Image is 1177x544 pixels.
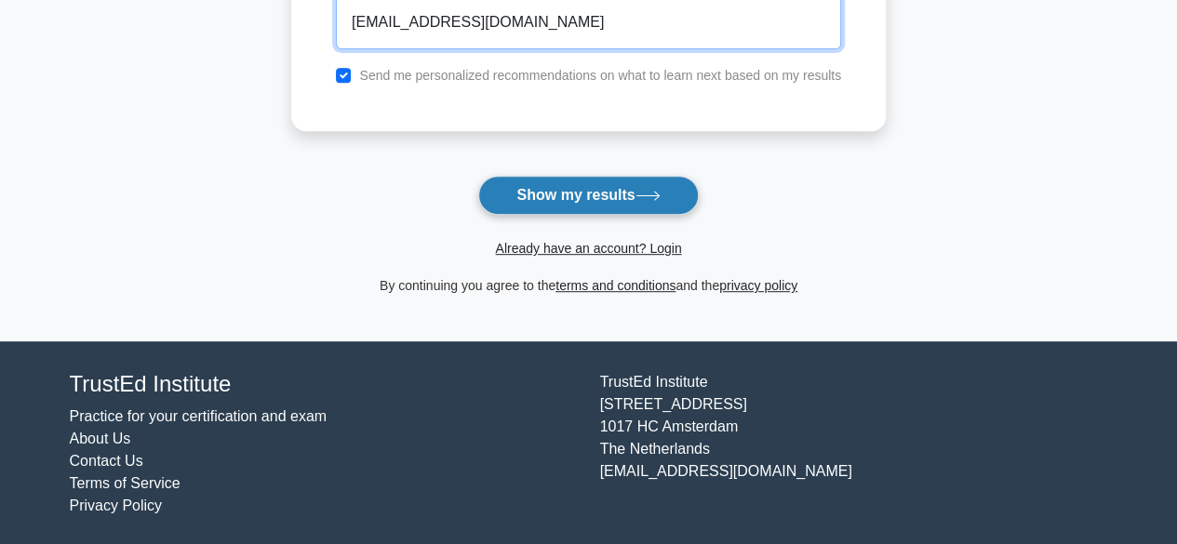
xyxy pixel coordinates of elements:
[70,371,578,398] h4: TrustEd Institute
[359,68,841,83] label: Send me personalized recommendations on what to learn next based on my results
[70,498,163,513] a: Privacy Policy
[555,278,675,293] a: terms and conditions
[70,431,131,446] a: About Us
[719,278,797,293] a: privacy policy
[70,408,328,424] a: Practice for your certification and exam
[280,274,897,297] div: By continuing you agree to the and the
[478,176,698,215] button: Show my results
[589,371,1119,517] div: TrustEd Institute [STREET_ADDRESS] 1017 HC Amsterdam The Netherlands [EMAIL_ADDRESS][DOMAIN_NAME]
[70,453,143,469] a: Contact Us
[70,475,181,491] a: Terms of Service
[495,241,681,256] a: Already have an account? Login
